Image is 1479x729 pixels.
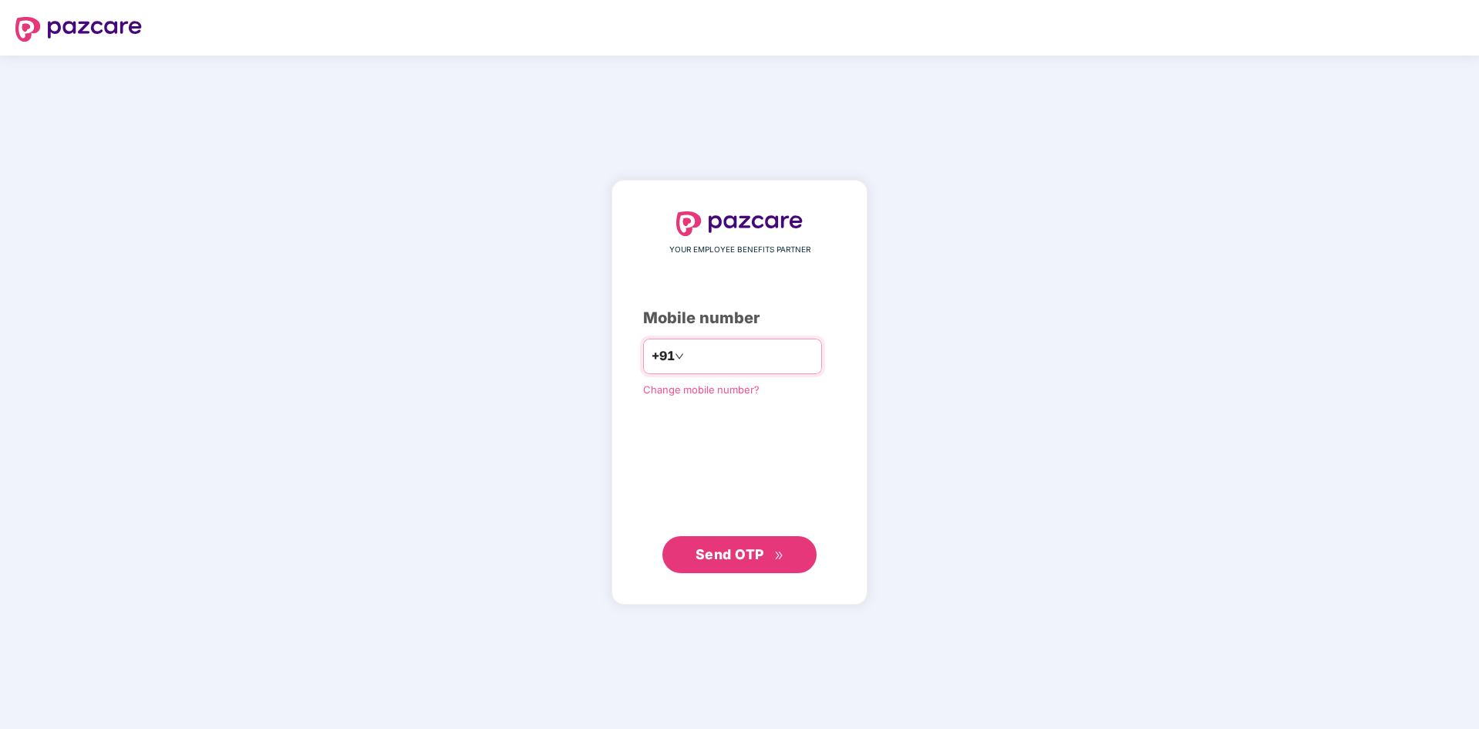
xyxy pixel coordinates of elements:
[676,211,803,236] img: logo
[774,551,784,561] span: double-right
[643,306,836,330] div: Mobile number
[675,352,684,361] span: down
[696,546,764,562] span: Send OTP
[662,536,817,573] button: Send OTPdouble-right
[652,346,675,366] span: +91
[15,17,142,42] img: logo
[669,244,810,256] span: YOUR EMPLOYEE BENEFITS PARTNER
[643,383,760,396] a: Change mobile number?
